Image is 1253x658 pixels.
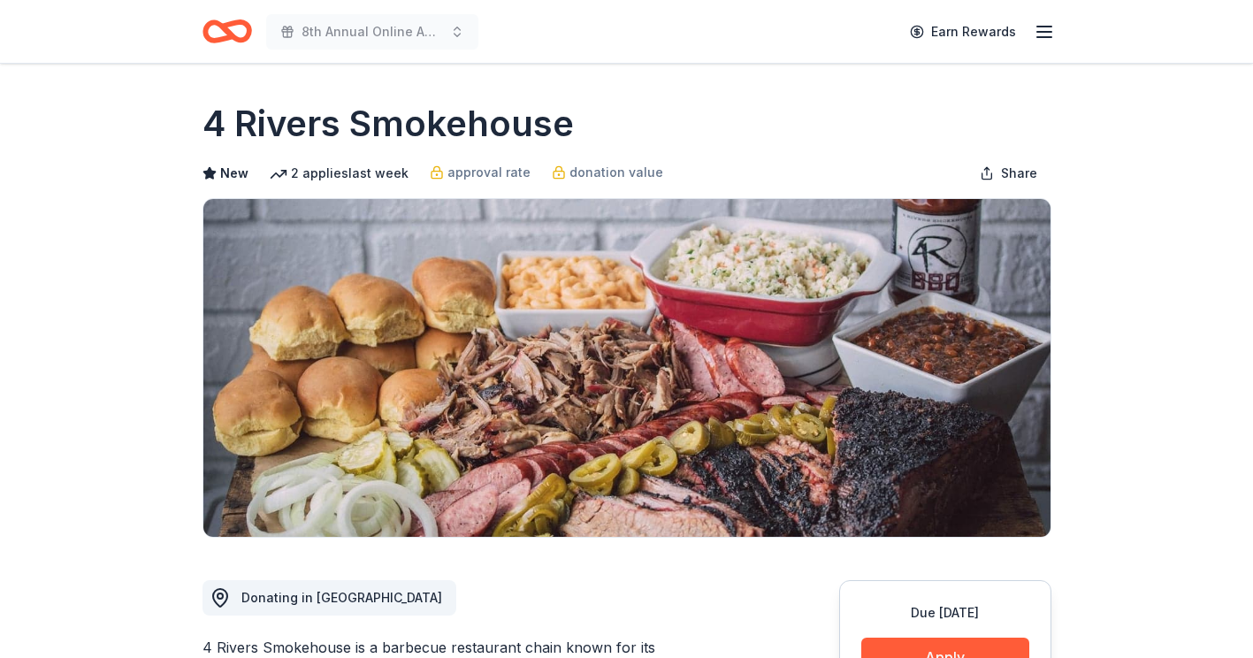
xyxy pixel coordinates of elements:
[202,11,252,52] a: Home
[569,162,663,183] span: donation value
[552,162,663,183] a: donation value
[899,16,1027,48] a: Earn Rewards
[270,163,409,184] div: 2 applies last week
[430,162,531,183] a: approval rate
[203,199,1051,537] img: Image for 4 Rivers Smokehouse
[861,602,1029,624] div: Due [DATE]
[966,156,1051,191] button: Share
[302,21,443,42] span: 8th Annual Online Auction
[1001,163,1037,184] span: Share
[220,163,248,184] span: New
[447,162,531,183] span: approval rate
[202,99,574,149] h1: 4 Rivers Smokehouse
[266,14,478,50] button: 8th Annual Online Auction
[241,590,442,605] span: Donating in [GEOGRAPHIC_DATA]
